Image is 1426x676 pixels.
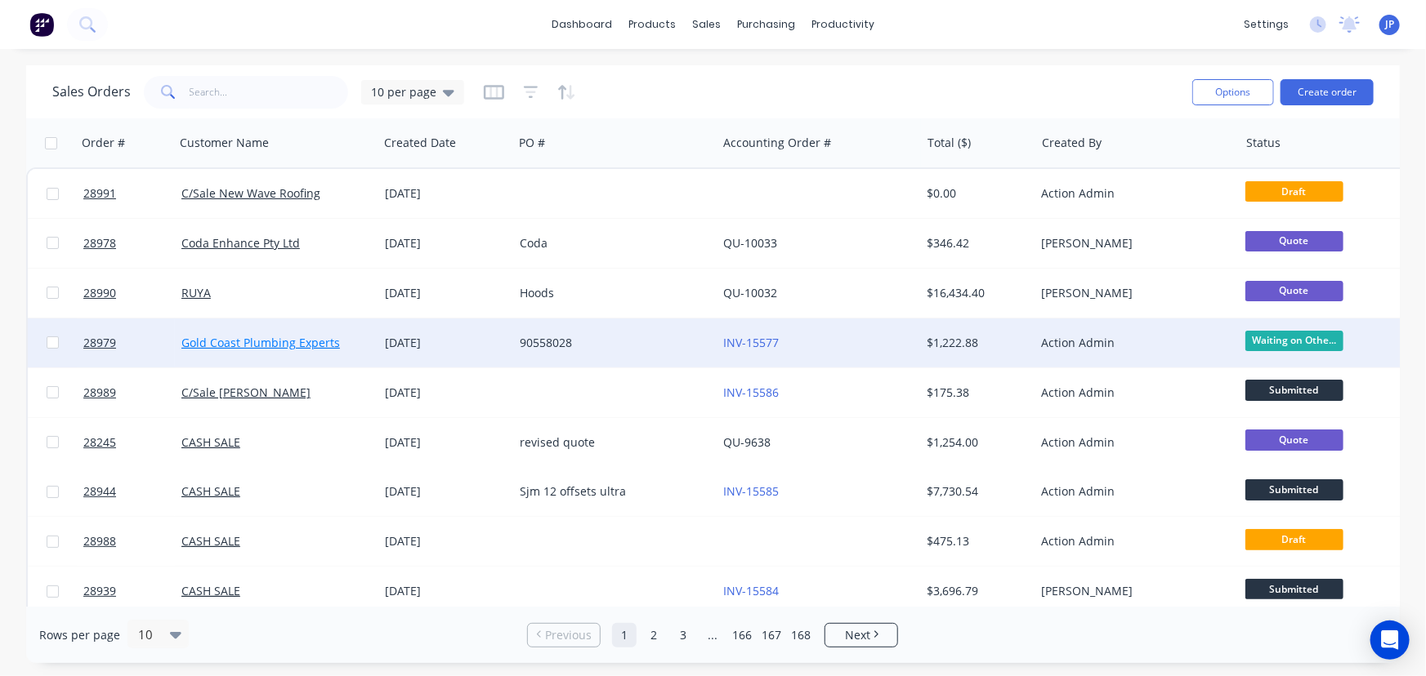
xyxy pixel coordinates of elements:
a: INV-15577 [723,335,779,350]
a: CASH SALE [181,583,240,598]
div: Hoods [520,285,701,301]
div: $475.13 [928,533,1023,549]
div: Action Admin [1041,533,1223,549]
a: CASH SALE [181,533,240,549]
div: Status [1246,135,1281,151]
div: purchasing [729,12,803,37]
span: 28944 [83,483,116,500]
span: Previous [545,627,592,643]
a: CASH SALE [181,483,240,499]
div: $1,254.00 [928,434,1023,451]
a: 28978 [83,219,181,268]
span: 28989 [83,385,116,401]
div: products [620,12,684,37]
div: $1,222.88 [928,335,1023,351]
span: Rows per page [39,627,120,643]
div: [PERSON_NAME] [1041,285,1223,301]
div: Open Intercom Messenger [1370,620,1410,660]
span: 28979 [83,335,116,351]
div: $175.38 [928,385,1023,401]
div: Customer Name [180,135,269,151]
span: 28978 [83,235,116,251]
div: settings [1236,12,1297,37]
span: 10 per page [371,83,436,100]
span: Submitted [1245,579,1343,599]
div: [DATE] [385,385,507,401]
a: Page 1 is your current page [612,623,637,647]
div: productivity [803,12,883,37]
div: $3,696.79 [928,583,1023,599]
div: [DATE] [385,285,507,301]
div: Created Date [384,135,456,151]
span: 28939 [83,583,116,599]
a: Page 3 [671,623,695,647]
a: Next page [825,627,897,643]
div: [DATE] [385,235,507,251]
span: 28245 [83,434,116,451]
div: [PERSON_NAME] [1041,583,1223,599]
ul: Pagination [521,623,905,647]
button: Options [1192,79,1274,105]
a: RUYA [181,285,211,300]
span: JP [1385,17,1394,32]
span: Draft [1245,529,1343,549]
div: Sjm 12 offsets ultra [520,483,701,500]
div: Action Admin [1041,483,1223,500]
a: Jump forward [700,623,725,647]
div: Total ($) [928,135,971,151]
a: INV-15585 [723,483,779,499]
div: PO # [519,135,545,151]
span: Quote [1245,231,1343,251]
div: sales [684,12,729,37]
span: 28991 [83,185,116,202]
span: Next [845,627,870,643]
div: 90558028 [520,335,701,351]
a: 28939 [83,567,181,616]
div: $16,434.40 [928,285,1023,301]
a: 28245 [83,418,181,467]
a: Page 2 [641,623,666,647]
div: [DATE] [385,533,507,549]
a: 28944 [83,467,181,516]
div: [DATE] [385,483,507,500]
span: Draft [1245,181,1343,202]
a: C/Sale [PERSON_NAME] [181,385,311,400]
span: Submitted [1245,380,1343,400]
a: QU-10032 [723,285,777,300]
a: 28979 [83,318,181,367]
div: [DATE] [385,434,507,451]
a: QU-9638 [723,434,771,450]
div: [DATE] [385,185,507,202]
a: dashboard [543,12,620,37]
div: Action Admin [1041,434,1223,451]
a: C/Sale New Wave Roofing [181,185,320,201]
button: Create order [1281,79,1374,105]
span: Quote [1245,281,1343,301]
span: 28988 [83,533,116,549]
a: QU-10033 [723,235,777,251]
a: Page 166 [730,623,754,647]
a: INV-15586 [723,385,779,400]
div: Coda [520,235,701,251]
div: [DATE] [385,583,507,599]
span: Submitted [1245,479,1343,500]
a: 28991 [83,169,181,218]
a: Page 168 [789,623,813,647]
input: Search... [190,76,349,109]
a: 28989 [83,368,181,417]
img: Factory [29,12,54,37]
a: Coda Enhance Pty Ltd [181,235,300,251]
a: 28988 [83,517,181,566]
div: [DATE] [385,335,507,351]
a: 28990 [83,269,181,318]
div: Order # [82,135,125,151]
span: 28990 [83,285,116,301]
a: Page 167 [759,623,784,647]
div: Created By [1042,135,1102,151]
div: $7,730.54 [928,483,1023,500]
h1: Sales Orders [52,84,131,100]
span: Quote [1245,429,1343,450]
a: Gold Coast Plumbing Experts [181,335,340,350]
div: $346.42 [928,235,1023,251]
div: [PERSON_NAME] [1041,235,1223,251]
